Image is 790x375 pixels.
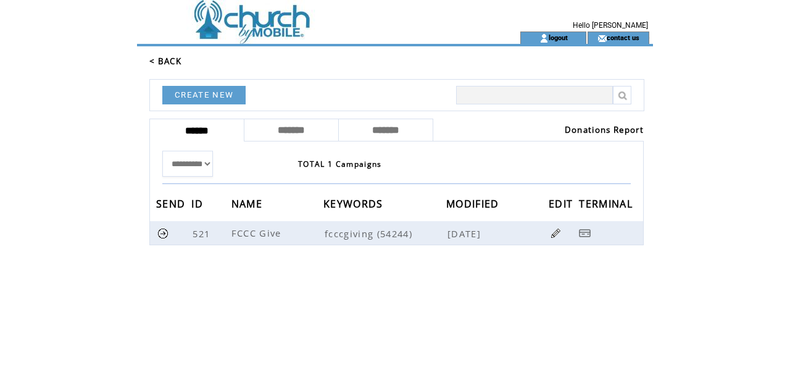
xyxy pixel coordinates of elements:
[325,227,445,240] span: fcccgiving (54244)
[447,227,484,240] span: [DATE]
[565,124,644,135] a: Donations Report
[156,194,188,217] span: SEND
[579,194,636,217] span: TERMINAL
[149,56,181,67] a: < BACK
[193,227,213,240] span: 521
[191,200,206,207] a: ID
[231,200,265,207] a: NAME
[231,194,265,217] span: NAME
[597,33,607,43] img: contact_us_icon.gif
[191,194,206,217] span: ID
[549,33,568,41] a: logout
[323,194,386,217] span: KEYWORDS
[446,200,502,207] a: MODIFIED
[298,159,382,169] span: TOTAL 1 Campaigns
[446,194,502,217] span: MODIFIED
[231,227,285,239] span: FCCC Give
[549,194,576,217] span: EDIT
[323,200,386,207] a: KEYWORDS
[573,21,648,30] span: Hello [PERSON_NAME]
[162,86,246,104] a: CREATE NEW
[607,33,639,41] a: contact us
[539,33,549,43] img: account_icon.gif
